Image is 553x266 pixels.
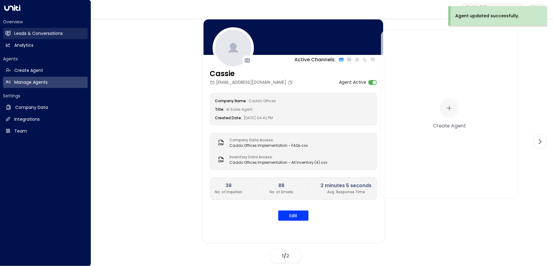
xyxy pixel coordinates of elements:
button: Copy [288,80,294,85]
label: Company Data Access: [230,137,305,143]
div: Create Agent [433,122,466,130]
a: Company Data [3,102,88,113]
a: Analytics [3,40,88,51]
label: Agent Active [339,79,367,86]
h2: Overview [3,19,88,25]
h2: 38 [215,182,243,189]
span: AI Sales Agent [226,107,253,112]
h3: Cassie [210,68,294,79]
div: [EMAIL_ADDRESS][DOMAIN_NAME] [210,79,294,86]
h2: 88 [270,182,293,189]
div: / [270,249,301,263]
h2: Team [14,128,27,134]
a: Integrations [3,114,88,125]
label: Company Name: [215,98,247,103]
label: Title: [215,107,225,112]
h2: Settings [3,93,88,99]
a: Leads & Conversations [3,28,88,39]
span: Caddo Offices [249,98,276,103]
span: Caddo Offices Implementation - FAQs.csv [230,143,308,148]
span: 2 [286,252,289,259]
h2: Analytics [14,42,33,49]
p: Caddo Offices [466,5,513,9]
label: Created Date: [215,115,242,120]
h2: Agents [3,56,88,62]
a: Create Agent [3,65,88,76]
p: No. of Inquiries [215,189,243,195]
h2: 2 minutes 5 seconds [321,182,372,189]
a: Manage Agents [3,77,88,88]
p: Avg. Response Time [321,189,372,195]
span: [DATE] 04:42 PM [244,115,273,120]
h2: Integrations [14,116,40,123]
button: Caddo Offices7b1ceed7-40fa-4014-bd85-aaf588512a38 [460,4,525,15]
span: Caddo Offices Implementation - All Inventory (4).csv [230,160,328,165]
p: No. of Emails [270,189,293,195]
label: Inventory Data Access: [230,154,325,160]
h2: Leads & Conversations [14,30,63,37]
p: Active Channels: [295,56,336,63]
span: 1 [282,252,284,259]
a: Team [3,126,88,137]
h2: Create Agent [14,67,43,74]
button: Edit [278,210,309,221]
h2: Manage Agents [14,79,48,86]
div: Agent updated successfully. [455,13,519,19]
h2: Company Data [15,104,48,111]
